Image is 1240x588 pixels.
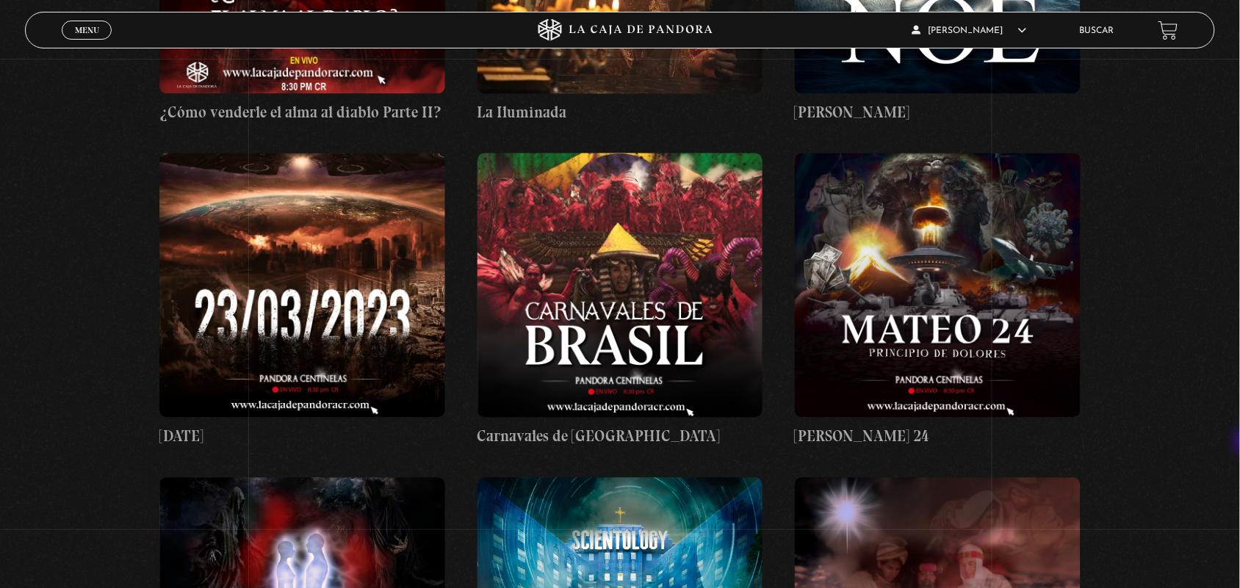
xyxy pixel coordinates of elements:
[795,101,1081,125] h4: [PERSON_NAME]
[912,26,1027,35] span: [PERSON_NAME]
[795,153,1081,449] a: [PERSON_NAME] 24
[159,153,445,449] a: [DATE]
[477,153,763,449] a: Carnavales de [GEOGRAPHIC_DATA]
[75,26,99,35] span: Menu
[159,101,445,125] h4: ¿Cómo venderle el alma al diablo Parte II?
[70,38,104,48] span: Cerrar
[1080,26,1114,35] a: Buscar
[159,425,445,449] h4: [DATE]
[1158,21,1178,40] a: View your shopping cart
[795,425,1081,449] h4: [PERSON_NAME] 24
[477,425,763,449] h4: Carnavales de [GEOGRAPHIC_DATA]
[477,101,763,125] h4: La Iluminada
